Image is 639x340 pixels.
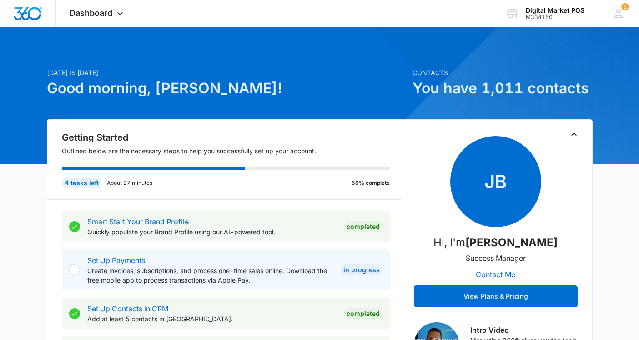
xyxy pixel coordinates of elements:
h3: Intro Video [470,325,578,335]
span: JB [450,136,541,227]
p: [DATE] is [DATE] [47,68,407,77]
span: Dashboard [70,8,112,18]
p: Success Manager [466,253,526,264]
strong: [PERSON_NAME] [465,236,558,249]
button: Toggle Collapse [569,129,579,140]
h1: Good morning, [PERSON_NAME]! [47,77,407,99]
div: In Progress [341,264,382,275]
span: 1 [621,3,629,10]
p: 56% complete [352,179,390,187]
div: Completed [344,221,382,232]
p: Outlined below are the necessary steps to help you successfully set up your account. [62,146,401,156]
a: Set Up Contacts in CRM [87,304,168,313]
div: notifications count [621,3,629,10]
div: account id [526,14,584,20]
div: Completed [344,308,382,319]
button: Contact Me [467,264,524,285]
button: View Plans & Pricing [414,285,578,307]
p: Create invoices, subscriptions, and process one-time sales online. Download the free mobile app t... [87,266,333,285]
h1: You have 1,011 contacts [413,77,593,99]
p: Hi, I'm [433,234,558,251]
div: 4 tasks left [62,178,101,188]
p: Quickly populate your Brand Profile using our AI-powered tool. [87,227,337,237]
div: account name [526,7,584,14]
p: Add at least 5 contacts in [GEOGRAPHIC_DATA]. [87,314,337,324]
a: Smart Start Your Brand Profile [87,217,189,226]
p: Contacts [413,68,593,77]
a: Set Up Payments [87,256,145,265]
p: About 27 minutes [107,179,152,187]
h2: Getting Started [62,131,401,144]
